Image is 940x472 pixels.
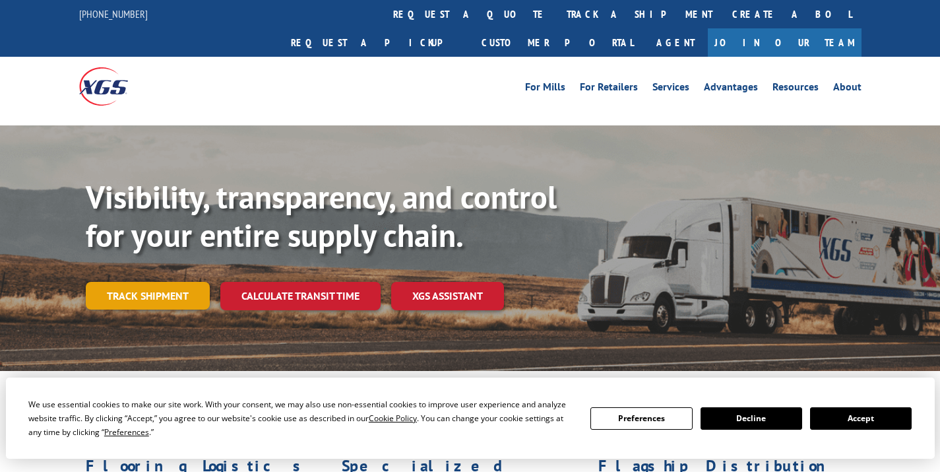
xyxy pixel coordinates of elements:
[701,407,802,430] button: Decline
[86,282,210,310] a: Track shipment
[590,407,692,430] button: Preferences
[643,28,708,57] a: Agent
[652,82,689,96] a: Services
[220,282,381,310] a: Calculate transit time
[580,82,638,96] a: For Retailers
[525,82,565,96] a: For Mills
[6,378,935,459] div: Cookie Consent Prompt
[281,28,472,57] a: Request a pickup
[472,28,643,57] a: Customer Portal
[104,426,149,438] span: Preferences
[708,28,862,57] a: Join Our Team
[810,407,912,430] button: Accept
[369,413,417,424] span: Cookie Policy
[833,82,862,96] a: About
[28,397,575,439] div: We use essential cookies to make our site work. With your consent, we may also use non-essential ...
[86,176,557,255] b: Visibility, transparency, and control for your entire supply chain.
[704,82,758,96] a: Advantages
[79,7,148,20] a: [PHONE_NUMBER]
[772,82,819,96] a: Resources
[391,282,504,310] a: XGS ASSISTANT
